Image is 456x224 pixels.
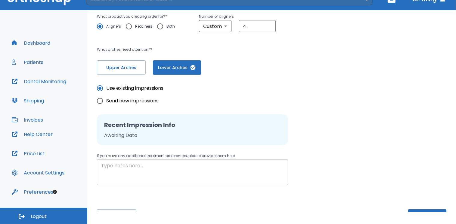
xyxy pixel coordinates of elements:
p: What arches need attention*? [97,46,301,53]
button: Account Settings [8,165,68,180]
span: Both [166,23,175,30]
button: Shipping [8,93,48,108]
button: Preferences [8,185,57,199]
button: Dental Monitoring [8,74,70,89]
div: Custom [199,20,231,32]
p: Number of aligners [199,13,276,20]
button: Save as draft [97,209,136,224]
span: Logout [31,213,47,220]
p: What product you creating order for? * [97,13,180,20]
button: Submit order [408,209,446,224]
span: Upper Arches [103,65,139,71]
button: Cancel [144,209,164,224]
h2: Recent Impression Info [104,120,281,129]
span: Lower Arches [159,65,195,71]
p: Awaiting Data [104,132,281,139]
span: Aligners [106,23,121,30]
button: Price List [8,146,48,161]
button: Upper Arches [97,60,146,75]
p: If you have any additional treatment preferences, please provide them here: [97,152,288,159]
span: Send new impressions [106,97,159,104]
button: Dashboard [8,36,54,50]
button: Patients [8,55,47,69]
span: Retainers [135,23,152,30]
span: Use existing impressions [106,85,163,92]
button: Invoices [8,113,47,127]
div: Tooltip anchor [52,189,57,195]
button: Lower Arches [153,60,201,75]
button: Help Center [8,127,56,141]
